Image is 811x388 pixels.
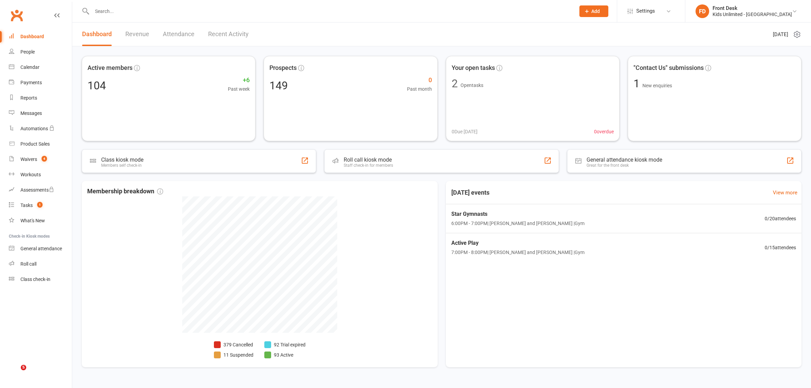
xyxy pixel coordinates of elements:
[9,152,72,167] a: Waivers 4
[696,4,709,18] div: FD
[20,34,44,39] div: Dashboard
[642,83,672,88] span: New enquiries
[9,136,72,152] a: Product Sales
[9,256,72,272] a: Roll call
[452,128,478,135] span: 0 Due [DATE]
[125,23,149,46] a: Revenue
[9,182,72,198] a: Assessments
[451,210,584,219] span: Star Gymnasts
[90,6,571,16] input: Search...
[20,95,37,101] div: Reports
[765,244,796,251] span: 0 / 15 attendees
[88,63,132,73] span: Active members
[7,365,23,381] iframe: Intercom live chat
[9,60,72,75] a: Calendar
[451,249,584,256] span: 7:00PM - 8:00PM | [PERSON_NAME] and [PERSON_NAME] | Gym
[228,85,250,93] span: Past week
[20,80,42,85] div: Payments
[163,23,194,46] a: Attendance
[9,44,72,60] a: People
[451,220,584,227] span: 6:00PM - 7:00PM | [PERSON_NAME] and [PERSON_NAME] | Gym
[452,63,495,73] span: Your open tasks
[21,365,26,370] span: 5
[713,11,792,17] div: Kids Unlimited - [GEOGRAPHIC_DATA]
[208,23,249,46] a: Recent Activity
[9,213,72,228] a: What's New
[344,163,393,168] div: Staff check-in for members
[594,128,614,135] span: 0 overdue
[20,261,36,267] div: Roll call
[214,351,253,359] li: 11 Suspended
[634,77,642,90] span: 1
[8,7,25,24] a: Clubworx
[87,186,163,196] span: Membership breakdown
[451,239,584,248] span: Active Play
[636,3,655,19] span: Settings
[269,80,288,91] div: 149
[9,198,72,213] a: Tasks 1
[20,156,37,162] div: Waivers
[20,218,45,223] div: What's New
[9,167,72,182] a: Workouts
[587,156,662,163] div: General attendance kiosk mode
[228,75,250,85] span: +6
[765,215,796,222] span: 0 / 20 attendees
[591,9,600,14] span: Add
[713,5,792,11] div: Front Desk
[452,78,458,89] div: 2
[20,126,48,131] div: Automations
[9,272,72,287] a: Class kiosk mode
[214,341,253,348] li: 379 Cancelled
[20,187,54,193] div: Assessments
[9,29,72,44] a: Dashboard
[579,5,608,17] button: Add
[101,163,143,168] div: Members self check-in
[9,106,72,121] a: Messages
[264,341,306,348] li: 92 Trial expired
[773,30,788,39] span: [DATE]
[9,241,72,256] a: General attendance kiosk mode
[37,202,43,208] span: 1
[20,110,42,116] div: Messages
[101,156,143,163] div: Class kiosk mode
[20,246,62,251] div: General attendance
[269,63,297,73] span: Prospects
[634,63,704,73] span: "Contact Us" submissions
[42,156,47,162] span: 4
[407,85,432,93] span: Past month
[9,75,72,90] a: Payments
[461,83,483,88] span: Open tasks
[264,351,306,359] li: 93 Active
[446,186,495,199] h3: [DATE] events
[20,172,41,177] div: Workouts
[20,203,33,208] div: Tasks
[20,64,40,70] div: Calendar
[773,189,797,197] a: View more
[344,156,393,163] div: Roll call kiosk mode
[9,90,72,106] a: Reports
[587,163,662,168] div: Great for the front desk
[88,80,106,91] div: 104
[9,121,72,136] a: Automations
[82,23,112,46] a: Dashboard
[20,141,50,147] div: Product Sales
[20,277,50,282] div: Class check-in
[20,49,35,55] div: People
[407,75,432,85] span: 0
